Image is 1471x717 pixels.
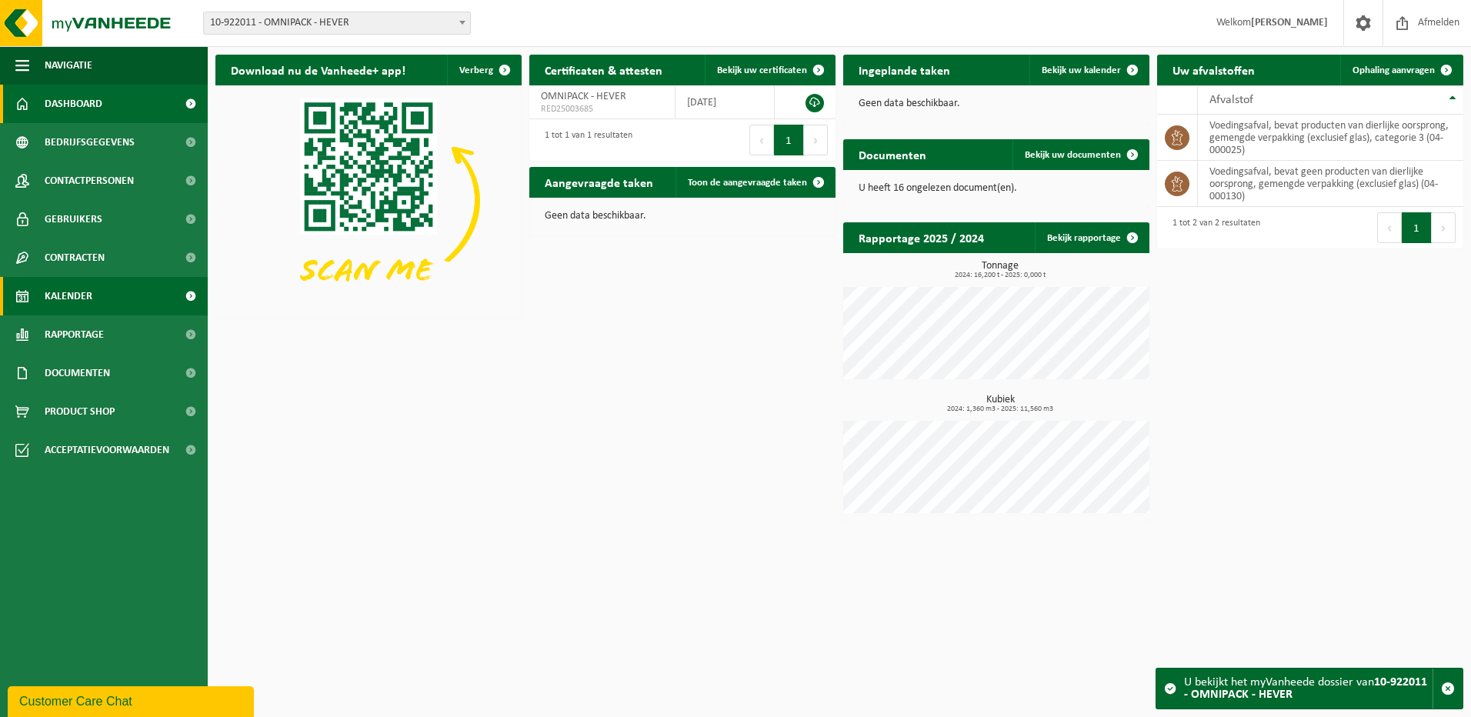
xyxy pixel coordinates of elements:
span: Contracten [45,238,105,277]
div: 1 tot 1 van 1 resultaten [537,123,632,157]
span: Afvalstof [1209,94,1253,106]
span: Acceptatievoorwaarden [45,431,169,469]
span: Ophaling aanvragen [1353,65,1435,75]
div: 1 tot 2 van 2 resultaten [1165,211,1260,245]
h3: Kubiek [851,395,1149,413]
button: 1 [1402,212,1432,243]
button: Next [1432,212,1456,243]
iframe: chat widget [8,683,257,717]
span: Verberg [459,65,493,75]
span: Dashboard [45,85,102,123]
h2: Documenten [843,139,942,169]
h2: Download nu de Vanheede+ app! [215,55,421,85]
span: 10-922011 - OMNIPACK - HEVER [203,12,471,35]
p: Geen data beschikbaar. [545,211,820,222]
h2: Rapportage 2025 / 2024 [843,222,999,252]
button: Verberg [447,55,520,85]
span: OMNIPACK - HEVER [541,91,626,102]
h3: Tonnage [851,261,1149,279]
span: Bekijk uw certificaten [717,65,807,75]
button: Previous [1377,212,1402,243]
span: Rapportage [45,315,104,354]
a: Bekijk uw kalender [1029,55,1148,85]
button: Next [804,125,828,155]
a: Bekijk rapportage [1035,222,1148,253]
strong: 10-922011 - OMNIPACK - HEVER [1184,676,1427,701]
td: voedingsafval, bevat producten van dierlijke oorsprong, gemengde verpakking (exclusief glas), cat... [1198,115,1463,161]
span: Kalender [45,277,92,315]
button: 1 [774,125,804,155]
button: Previous [749,125,774,155]
h2: Ingeplande taken [843,55,966,85]
span: Bekijk uw kalender [1042,65,1121,75]
span: Documenten [45,354,110,392]
span: Navigatie [45,46,92,85]
a: Ophaling aanvragen [1340,55,1462,85]
p: Geen data beschikbaar. [859,98,1134,109]
span: Product Shop [45,392,115,431]
span: 10-922011 - OMNIPACK - HEVER [204,12,470,34]
span: Bedrijfsgegevens [45,123,135,162]
a: Bekijk uw certificaten [705,55,834,85]
td: [DATE] [675,85,775,119]
span: 2024: 1,360 m3 - 2025: 11,560 m3 [851,405,1149,413]
td: voedingsafval, bevat geen producten van dierlijke oorsprong, gemengde verpakking (exclusief glas)... [1198,161,1463,207]
span: RED25003685 [541,103,663,115]
img: Download de VHEPlus App [215,85,522,315]
h2: Certificaten & attesten [529,55,678,85]
p: U heeft 16 ongelezen document(en). [859,183,1134,194]
span: Contactpersonen [45,162,134,200]
a: Toon de aangevraagde taken [675,167,834,198]
span: 2024: 16,200 t - 2025: 0,000 t [851,272,1149,279]
span: Gebruikers [45,200,102,238]
span: Toon de aangevraagde taken [688,178,807,188]
h2: Uw afvalstoffen [1157,55,1270,85]
h2: Aangevraagde taken [529,167,669,197]
div: U bekijkt het myVanheede dossier van [1184,669,1433,709]
span: Bekijk uw documenten [1025,150,1121,160]
a: Bekijk uw documenten [1012,139,1148,170]
strong: [PERSON_NAME] [1251,17,1328,28]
